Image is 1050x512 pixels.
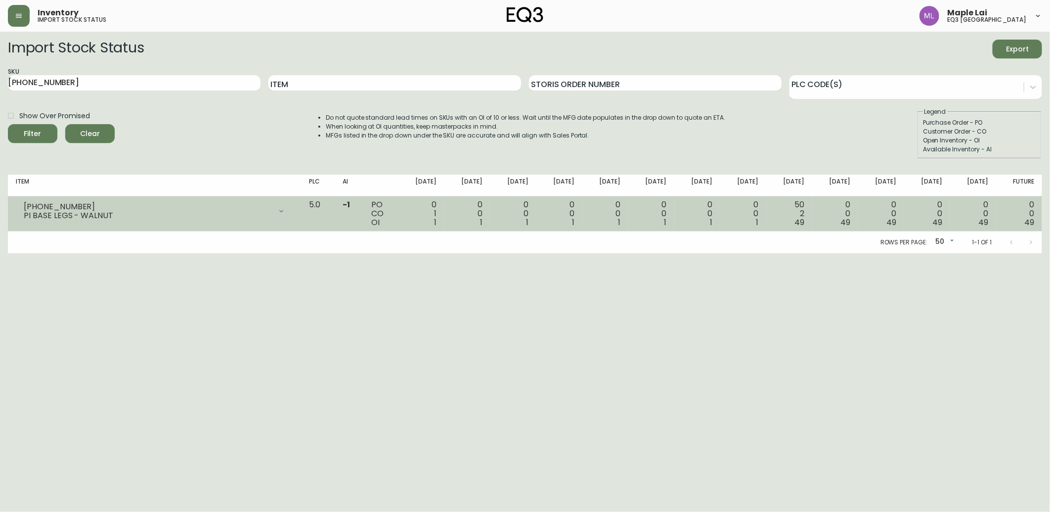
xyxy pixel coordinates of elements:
[434,217,437,228] span: 1
[498,200,528,227] div: 0 0
[923,136,1036,145] div: Open Inventory - OI
[73,128,107,140] span: Clear
[16,200,293,222] div: [PHONE_NUMBER]PI BASE LEGS - WALNUT
[326,131,725,140] li: MFGs listed in the drop down under the SKU are accurate and will align with Sales Portal.
[812,175,858,196] th: [DATE]
[923,118,1036,127] div: Purchase Order - PO
[880,238,927,247] p: Rows per page:
[858,175,904,196] th: [DATE]
[1004,200,1034,227] div: 0 0
[904,175,950,196] th: [DATE]
[1001,43,1034,55] span: Export
[398,175,444,196] th: [DATE]
[919,6,939,26] img: 61e28cffcf8cc9f4e300d877dd684943
[507,7,543,23] img: logo
[756,217,758,228] span: 1
[886,217,896,228] span: 49
[958,200,988,227] div: 0 0
[794,217,804,228] span: 49
[1024,217,1034,228] span: 49
[8,175,301,196] th: Item
[978,217,988,228] span: 49
[820,200,850,227] div: 0 0
[923,107,947,116] legend: Legend
[931,234,956,250] div: 50
[582,175,628,196] th: [DATE]
[19,111,90,121] span: Show Over Promised
[480,217,482,228] span: 1
[774,200,804,227] div: 50 2
[343,199,350,210] span: -1
[38,17,106,23] h5: import stock status
[301,175,335,196] th: PLC
[993,40,1042,58] button: Export
[326,113,725,122] li: Do not quote standard lead times on SKUs with an OI of 10 or less. Wait until the MFG date popula...
[996,175,1042,196] th: Future
[406,200,437,227] div: 0 1
[628,175,674,196] th: [DATE]
[372,200,391,227] div: PO CO
[444,175,490,196] th: [DATE]
[544,200,574,227] div: 0 0
[866,200,896,227] div: 0 0
[720,175,766,196] th: [DATE]
[912,200,942,227] div: 0 0
[947,17,1026,23] h5: eq3 [GEOGRAPHIC_DATA]
[536,175,582,196] th: [DATE]
[452,200,482,227] div: 0 0
[972,238,992,247] p: 1-1 of 1
[947,9,987,17] span: Maple Lai
[372,217,380,228] span: OI
[572,217,574,228] span: 1
[335,175,363,196] th: AI
[526,217,528,228] span: 1
[682,200,712,227] div: 0 0
[38,9,79,17] span: Inventory
[24,211,271,220] div: PI BASE LEGS - WALNUT
[24,202,271,211] div: [PHONE_NUMBER]
[950,175,996,196] th: [DATE]
[65,124,115,143] button: Clear
[923,145,1036,154] div: Available Inventory - AI
[490,175,536,196] th: [DATE]
[710,217,712,228] span: 1
[618,217,620,228] span: 1
[932,217,942,228] span: 49
[590,200,620,227] div: 0 0
[766,175,812,196] th: [DATE]
[728,200,758,227] div: 0 0
[674,175,720,196] th: [DATE]
[664,217,666,228] span: 1
[8,124,57,143] button: Filter
[326,122,725,131] li: When looking at OI quantities, keep masterpacks in mind.
[923,127,1036,136] div: Customer Order - CO
[301,196,335,232] td: 5.0
[8,40,144,58] h2: Import Stock Status
[636,200,666,227] div: 0 0
[840,217,850,228] span: 49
